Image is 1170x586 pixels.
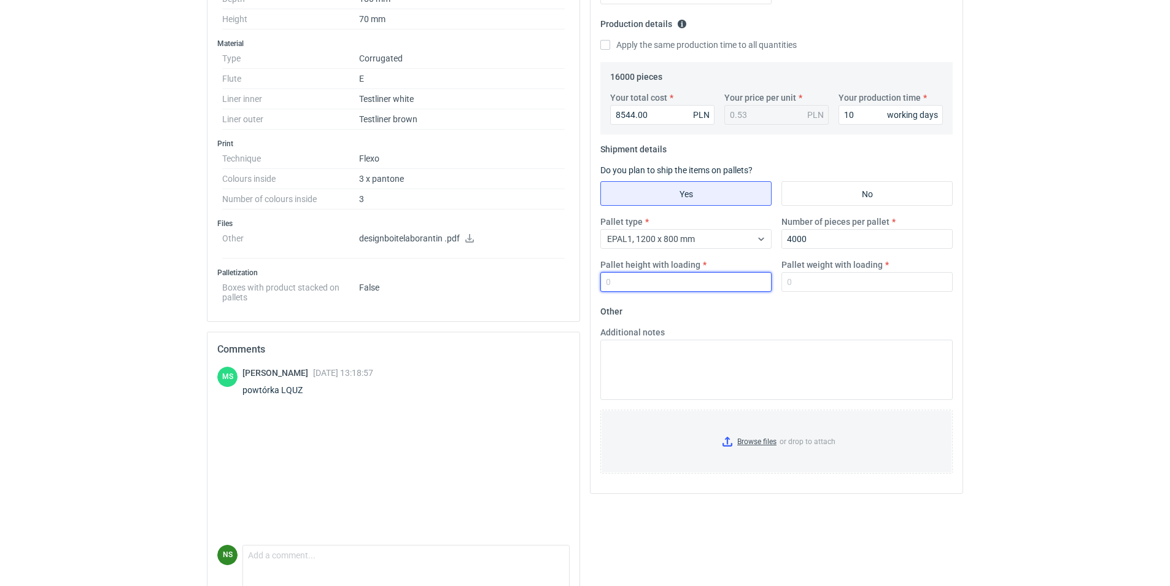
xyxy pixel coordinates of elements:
[601,410,952,473] label: or drop to attach
[222,229,359,259] dt: Other
[217,545,238,565] div: Natalia Stępak
[359,89,565,109] dd: Testliner white
[217,367,238,387] div: Maciej Sikora
[887,109,938,121] div: working days
[359,169,565,189] dd: 3 x pantone
[222,109,359,130] dt: Liner outer
[839,92,921,104] label: Your production time
[607,234,695,244] span: EPAL1, 1200 x 800 mm
[600,181,772,206] label: Yes
[781,229,953,249] input: 0
[313,368,373,378] span: [DATE] 13:18:57
[217,219,570,229] h3: Files
[222,189,359,209] dt: Number of colours inside
[781,259,883,271] label: Pallet weight with loading
[217,139,570,149] h3: Print
[781,181,953,206] label: No
[217,545,238,565] figcaption: NS
[217,342,570,357] h2: Comments
[600,272,772,292] input: 0
[359,109,565,130] dd: Testliner brown
[839,105,943,125] input: 0
[359,233,565,244] p: designboitelaborantin .pdf
[600,165,753,175] label: Do you plan to ship the items on pallets?
[724,92,796,104] label: Your price per unit
[600,216,643,228] label: Pallet type
[222,278,359,302] dt: Boxes with product stacked on pallets
[217,367,238,387] figcaption: MS
[222,9,359,29] dt: Height
[610,105,715,125] input: 0
[242,368,313,378] span: [PERSON_NAME]
[359,9,565,29] dd: 70 mm
[217,39,570,49] h3: Material
[600,326,665,338] label: Additional notes
[610,67,662,82] legend: 16000 pieces
[600,259,700,271] label: Pallet height with loading
[600,14,687,29] legend: Production details
[359,189,565,209] dd: 3
[359,49,565,69] dd: Corrugated
[610,92,667,104] label: Your total cost
[600,302,622,316] legend: Other
[222,69,359,89] dt: Flute
[781,216,889,228] label: Number of pieces per pallet
[600,139,667,154] legend: Shipment details
[600,39,797,51] label: Apply the same production time to all quantities
[217,268,570,278] h3: Palletization
[781,272,953,292] input: 0
[222,89,359,109] dt: Liner inner
[222,169,359,189] dt: Colours inside
[807,109,824,121] div: PLN
[693,109,710,121] div: PLN
[359,69,565,89] dd: E
[222,49,359,69] dt: Type
[359,149,565,169] dd: Flexo
[222,149,359,169] dt: Technique
[359,278,565,302] dd: False
[242,384,373,396] div: powtórka LQUZ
